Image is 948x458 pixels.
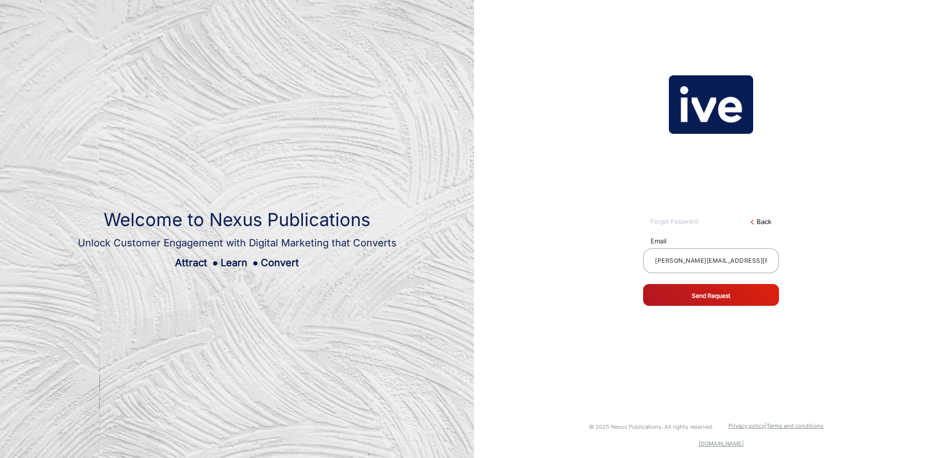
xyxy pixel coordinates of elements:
input: Your email address [651,255,771,267]
a: [DOMAIN_NAME] [699,440,744,447]
div: Unlock Customer Engagement with Digital Marketing that Converts [78,235,397,250]
small: © 2025 Nexus Publications. All rights reserved. [589,423,713,430]
a: Privacy policy [728,422,765,429]
h1: Welcome to Nexus Publications [78,209,397,230]
a: Terms and conditions [767,422,824,429]
mat-icon: arrow_back_ios [751,219,757,225]
mat-label: Email [643,236,779,246]
a: Back [757,217,771,228]
img: vmg-logo [669,75,753,134]
div: Forgot Password [643,217,711,228]
span: ● [252,257,258,269]
div: Attract Learn Convert [78,255,397,270]
a: | [765,422,767,429]
span: ● [212,257,218,269]
button: Send Request [643,284,779,306]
